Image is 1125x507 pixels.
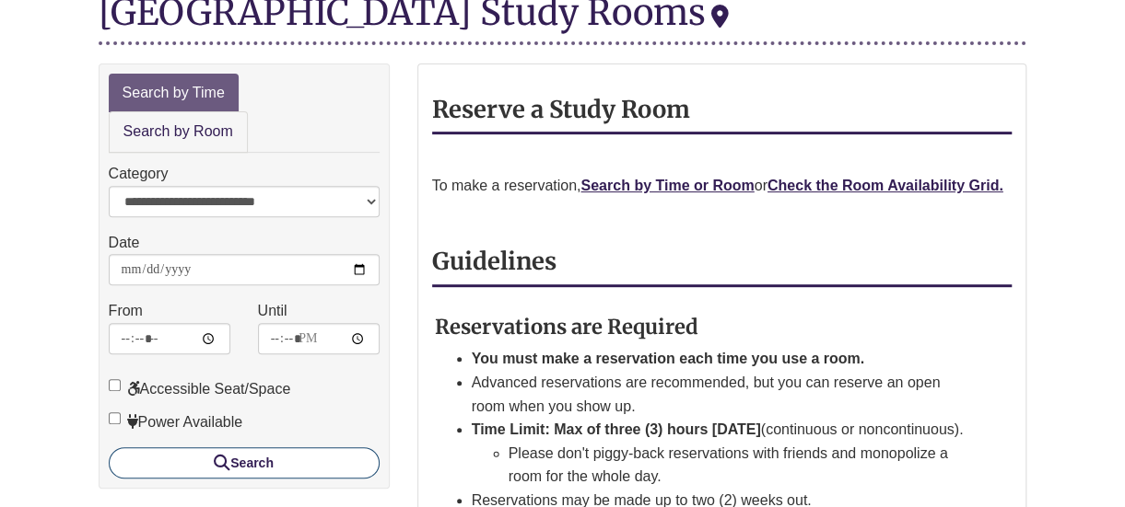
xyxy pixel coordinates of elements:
[472,418,968,489] li: (continuous or noncontinuous).
[109,299,143,323] label: From
[472,351,865,366] strong: You must make a reservation each time you use a room.
[109,447,380,478] button: Search
[109,74,239,113] a: Search by Time
[768,178,1003,193] a: Check the Room Availability Grid.
[472,421,761,437] strong: Time Limit: Max of three (3) hours [DATE]
[580,178,754,193] a: Search by Time or Room
[432,247,557,276] strong: Guidelines
[109,162,169,186] label: Category
[432,95,690,124] strong: Reserve a Study Room
[258,299,287,323] label: Until
[109,377,291,401] label: Accessible Seat/Space
[109,410,243,434] label: Power Available
[509,442,968,489] li: Please don't piggy-back reservations with friends and monopolize a room for the whole day.
[109,379,121,391] input: Accessible Seat/Space
[109,111,248,153] a: Search by Room
[435,314,698,340] strong: Reservations are Required
[432,174,1013,198] p: To make a reservation, or
[472,371,968,418] li: Advanced reservations are recommended, but you can reserve an open room when you show up.
[109,412,121,424] input: Power Available
[109,231,140,255] label: Date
